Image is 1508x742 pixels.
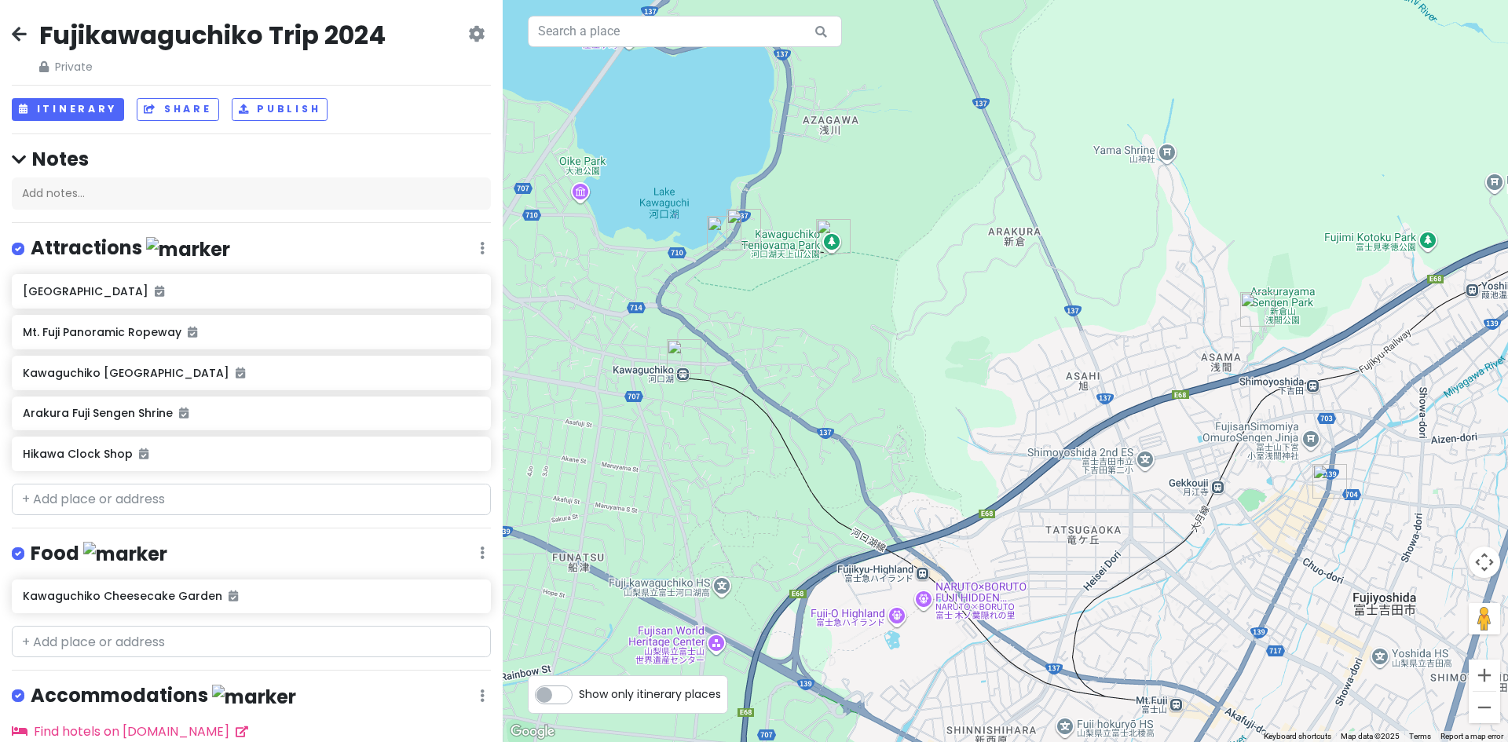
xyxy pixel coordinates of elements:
[12,484,491,515] input: + Add place or address
[816,219,851,254] div: Kawaguchiko Tenjozan Park
[1264,731,1331,742] button: Keyboard shortcuts
[179,408,188,419] i: Added to itinerary
[1469,660,1500,691] button: Zoom in
[188,327,197,338] i: Added to itinerary
[727,209,761,243] div: Mt. Fuji Panoramic Ropeway
[579,685,721,703] span: Show only itinerary places
[229,590,238,601] i: Added to itinerary
[23,406,479,420] h6: Arakura Fuji Sengen Shrine
[1240,292,1275,327] div: Arakura Fuji Sengen Shrine
[23,325,479,339] h6: Mt. Fuji Panoramic Ropeway
[12,722,248,740] a: Find hotels on [DOMAIN_NAME]
[1469,546,1500,578] button: Map camera controls
[146,237,230,261] img: marker
[12,177,491,210] div: Add notes...
[23,366,479,380] h6: Kawaguchiko [GEOGRAPHIC_DATA]
[39,58,386,75] span: Private
[23,589,479,603] h6: Kawaguchiko Cheesecake Garden
[155,286,164,297] i: Added to itinerary
[236,367,245,378] i: Added to itinerary
[139,448,148,459] i: Added to itinerary
[23,284,479,298] h6: [GEOGRAPHIC_DATA]
[232,98,328,121] button: Publish
[528,16,842,47] input: Search a place
[507,722,558,742] a: Open this area in Google Maps (opens a new window)
[12,98,124,121] button: Itinerary
[1440,732,1503,740] a: Report a map error
[31,683,296,709] h4: Accommodations
[23,447,479,461] h6: Hikawa Clock Shop
[31,236,230,261] h4: Attractions
[31,541,167,567] h4: Food
[39,19,386,52] h2: Fujikawaguchiko Trip 2024
[1312,464,1347,499] div: Hikawa Clock Shop
[1469,603,1500,634] button: Drag Pegman onto the map to open Street View
[1409,732,1431,740] a: Terms (opens in new tab)
[667,339,701,374] div: Kawaguchiko Station
[137,98,218,121] button: Share
[1341,732,1400,740] span: Map data ©2025
[212,685,296,709] img: marker
[12,626,491,657] input: + Add place or address
[507,722,558,742] img: Google
[83,542,167,566] img: marker
[707,216,741,250] div: Kawaguchiko Cheesecake Garden
[1469,692,1500,723] button: Zoom out
[12,147,491,171] h4: Notes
